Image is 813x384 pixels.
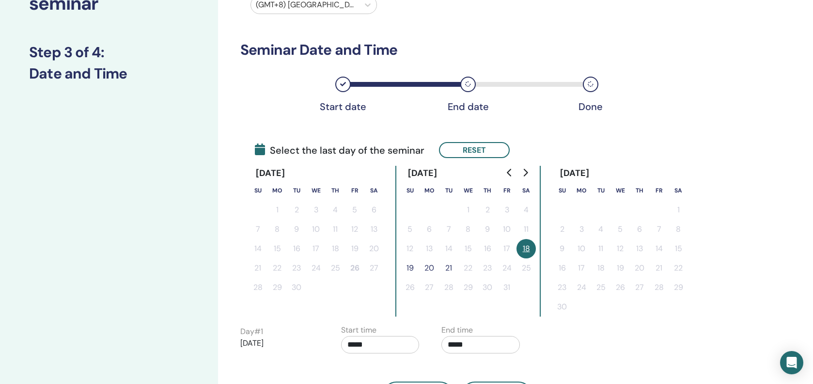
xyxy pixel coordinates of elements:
button: 5 [610,220,630,239]
div: Open Intercom Messenger [780,351,803,374]
button: 11 [326,220,345,239]
button: 22 [458,258,478,278]
button: 2 [287,200,306,220]
th: Friday [345,181,364,200]
button: 5 [400,220,420,239]
button: Go to previous month [502,163,517,182]
button: 8 [458,220,478,239]
span: Select the last day of the seminar [255,143,424,158]
button: 12 [400,239,420,258]
div: Start date [319,101,367,112]
button: 1 [458,200,478,220]
button: 12 [610,239,630,258]
button: 1 [669,200,688,220]
button: Go to next month [517,163,533,182]
th: Tuesday [439,181,458,200]
button: 3 [497,200,516,220]
button: 21 [439,258,458,278]
button: 10 [572,239,591,258]
button: 18 [326,239,345,258]
button: 29 [669,278,688,297]
th: Thursday [478,181,497,200]
button: 11 [516,220,536,239]
button: 10 [497,220,516,239]
button: 15 [669,239,688,258]
h3: Seminar Date and Time [240,41,675,59]
button: 3 [306,200,326,220]
button: 17 [306,239,326,258]
button: 29 [267,278,287,297]
button: 27 [630,278,649,297]
button: 24 [306,258,326,278]
h3: Date and Time [29,65,189,82]
button: 25 [591,278,610,297]
div: [DATE] [400,166,445,181]
button: 9 [287,220,306,239]
button: 26 [345,258,364,278]
button: 6 [630,220,649,239]
button: 7 [248,220,267,239]
button: 30 [287,278,306,297]
button: 16 [478,239,497,258]
th: Saturday [364,181,384,200]
button: 18 [591,258,610,278]
button: 11 [591,239,610,258]
button: 7 [649,220,669,239]
button: 13 [420,239,439,258]
button: 23 [478,258,497,278]
button: 9 [478,220,497,239]
th: Wednesday [458,181,478,200]
th: Friday [649,181,669,200]
button: 21 [649,258,669,278]
button: 4 [326,200,345,220]
button: 28 [439,278,458,297]
th: Thursday [630,181,649,200]
button: 30 [478,278,497,297]
button: 16 [552,258,572,278]
button: 23 [552,278,572,297]
th: Saturday [669,181,688,200]
button: 2 [552,220,572,239]
button: 13 [630,239,649,258]
div: Done [566,101,615,112]
button: 15 [267,239,287,258]
div: End date [444,101,492,112]
button: Reset [439,142,510,158]
button: 26 [610,278,630,297]
button: 14 [248,239,267,258]
button: 4 [591,220,610,239]
button: 19 [610,258,630,278]
button: 9 [552,239,572,258]
button: 19 [345,239,364,258]
div: [DATE] [552,166,597,181]
button: 17 [572,258,591,278]
button: 16 [287,239,306,258]
button: 24 [497,258,516,278]
th: Thursday [326,181,345,200]
button: 14 [649,239,669,258]
div: [DATE] [248,166,293,181]
button: 12 [345,220,364,239]
button: 6 [420,220,439,239]
label: Start time [341,324,376,336]
label: Day # 1 [240,326,263,337]
button: 19 [400,258,420,278]
button: 17 [497,239,516,258]
button: 26 [400,278,420,297]
p: [DATE] [240,337,319,349]
th: Wednesday [610,181,630,200]
button: 25 [516,258,536,278]
th: Tuesday [287,181,306,200]
button: 8 [669,220,688,239]
button: 15 [458,239,478,258]
th: Saturday [516,181,536,200]
button: 10 [306,220,326,239]
button: 18 [516,239,536,258]
button: 1 [267,200,287,220]
button: 4 [516,200,536,220]
th: Tuesday [591,181,610,200]
th: Friday [497,181,516,200]
button: 28 [248,278,267,297]
button: 7 [439,220,458,239]
button: 28 [649,278,669,297]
